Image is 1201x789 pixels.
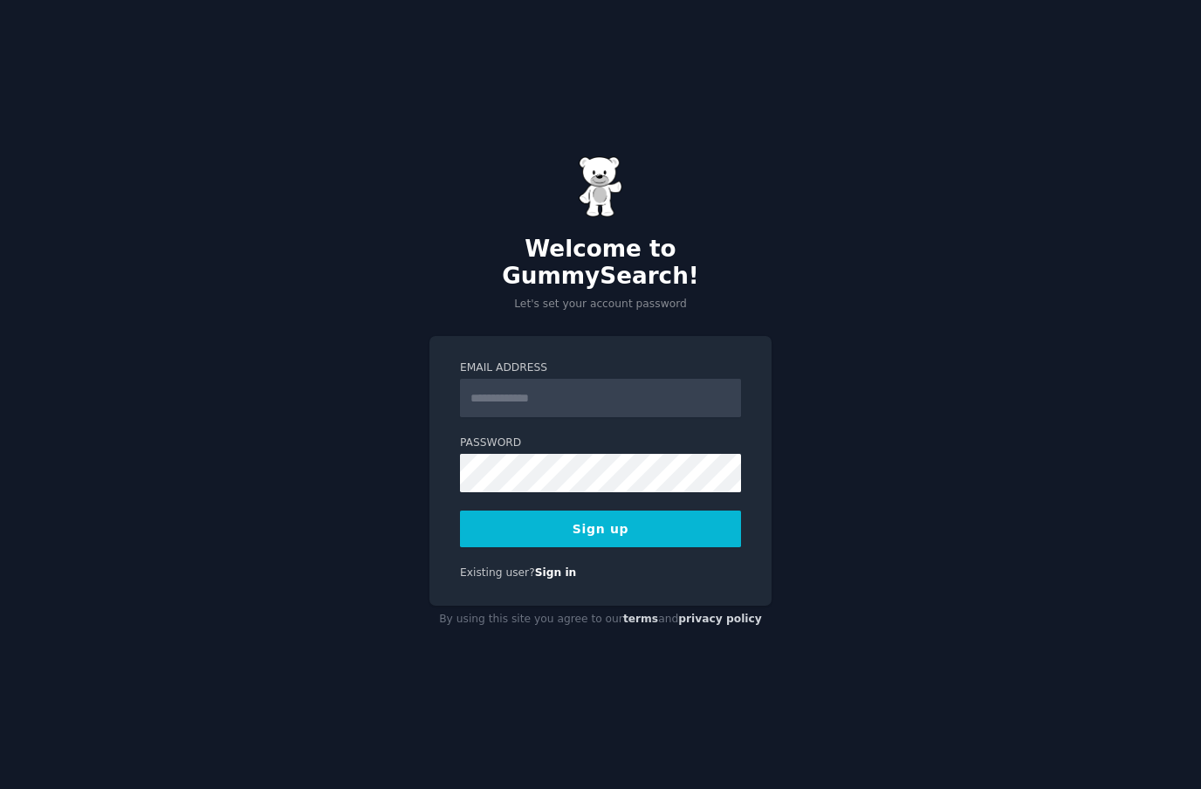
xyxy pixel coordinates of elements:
[460,566,535,579] span: Existing user?
[460,436,741,451] label: Password
[678,613,762,625] a: privacy policy
[460,511,741,547] button: Sign up
[535,566,577,579] a: Sign in
[429,606,772,634] div: By using this site you agree to our and
[623,613,658,625] a: terms
[429,236,772,291] h2: Welcome to GummySearch!
[429,297,772,312] p: Let's set your account password
[460,360,741,376] label: Email Address
[579,156,622,217] img: Gummy Bear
